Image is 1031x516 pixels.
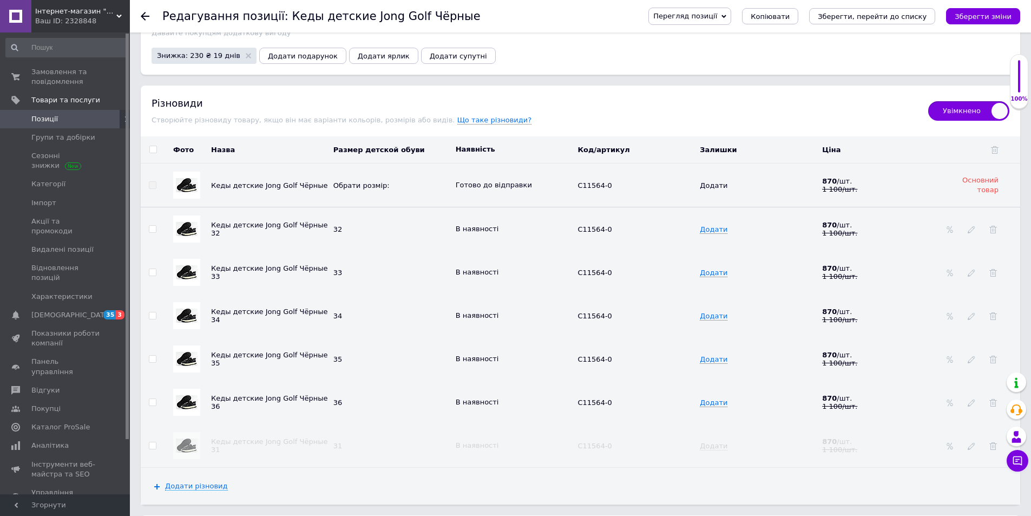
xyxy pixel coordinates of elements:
[700,225,727,234] span: Додати
[456,398,499,406] span: В наявності
[946,8,1020,24] button: Зберегти зміни
[822,185,939,193] div: 1 100 / шт.
[331,164,453,207] td: Дані основного товару
[162,10,481,23] h1: Редагування позиції: Кеды детские Jong Golf Чёрные
[575,164,697,207] td: Дані основного товару
[208,136,331,164] th: Назва
[333,146,425,154] span: Размер детской обуви
[11,88,684,100] p: Приятных Вам покупок, с Уважением, администрация
[822,264,837,272] b: 870
[211,308,327,324] span: Назву успадковано від основного товару
[152,29,1009,37] div: Давайте покупцям додаткову вигоду
[333,269,343,277] span: 33
[187,89,243,97] a: [DOMAIN_NAME]
[349,48,418,64] button: Додати ярлик
[456,311,499,319] span: В наявності
[11,29,684,63] p: Детские кеды loremips d sitamet conse adi elitsedd eiusmo. Tempor incididun ut laboreetdolor magn...
[1010,95,1028,103] div: 100%
[31,245,94,254] span: Видалені позиції
[962,176,999,194] span: Основний товар
[822,351,923,359] div: / шт.
[157,52,240,59] span: Знижка: 230 ₴ 19 днів
[700,181,727,190] span: Дані основного товару
[141,12,149,21] div: Повернутися назад
[700,355,727,364] span: Додати
[430,52,487,60] span: Додати супутні
[31,386,60,395] span: Відгуки
[333,355,343,363] span: 35
[457,116,532,125] span: Що таке різновиди?
[819,136,942,164] th: Ціна
[31,95,100,105] span: Товари та послуги
[31,441,69,450] span: Аналітика
[822,394,923,402] div: / шт.
[809,8,935,24] button: Зберегти, перейти до списку
[211,437,327,454] span: Назву успадковано від основного товару
[456,181,532,189] span: Готово до відправки
[697,136,819,164] th: Залишки
[700,399,727,407] span: Додати
[822,446,923,454] div: 1 100 / шт.
[453,164,575,207] td: Дані основного товару
[822,437,923,446] div: / шт.
[818,12,927,21] i: Зберегти, перейти до списку
[700,442,727,450] span: Додати
[577,269,612,277] span: C11564-0
[103,310,116,319] span: 35
[453,136,575,164] th: Наявність
[211,394,327,410] span: Назву успадковано від основного товару
[456,355,499,363] span: В наявності
[31,133,95,142] span: Групи та добірки
[1010,54,1028,109] div: 100% Якість заповнення
[31,263,100,283] span: Відновлення позицій
[11,11,684,118] body: Редактор, AEAC78D3-5C0B-4F55-B95A-29C7362F8F77
[822,221,837,229] b: 870
[333,225,343,233] span: 32
[31,310,111,320] span: [DEMOGRAPHIC_DATA]
[31,217,100,236] span: Акції та промокоди
[577,225,612,233] span: C11564-0
[456,441,499,449] span: В наявності
[751,12,790,21] span: Копіювати
[333,181,390,190] span: Обрати розмір:
[928,101,1009,121] span: Увімкнено
[333,442,343,450] span: 31
[31,422,90,432] span: Каталог ProSale
[259,48,346,64] button: Додати подарунок
[822,221,923,229] div: / шт.
[116,310,124,319] span: 3
[31,198,56,208] span: Імпорт
[421,48,496,64] button: Додати супутні
[268,52,338,60] span: Додати подарунок
[31,179,65,189] span: Категорії
[822,308,837,316] b: 870
[577,442,612,450] span: C11564-0
[11,70,684,81] p: Получаете именно тот товар, который видите на фото. Но обратите внимание, что от настройки и каче...
[31,67,100,87] span: Замовлення та повідомлення
[822,177,939,185] div: / шт.
[152,116,457,124] span: Створюйте різновиду товару, якщо він має варіанти кольорів, розмірів або видів.
[456,268,499,276] span: В наявності
[35,6,116,16] span: Інтернет-магазин "Streetmoda"
[822,359,923,367] div: 1 100 / шт.
[211,264,327,280] span: Назву успадковано від основного товару
[211,181,327,190] span: Кеды детские Jong Golf Чёрные
[165,482,228,491] span: Додати різновид
[31,151,100,171] span: Сезонні знижки
[35,16,130,26] div: Ваш ID: 2328848
[31,460,100,479] span: Інструменти веб-майстра та SEO
[577,399,612,407] span: C11564-0
[822,308,923,316] div: / шт.
[822,177,837,185] b: 870
[31,292,93,302] span: Характеристики
[333,399,343,407] span: 36
[211,351,327,367] span: Назву успадковано від основного товару
[577,312,612,320] span: C11564-0
[822,229,923,237] div: 1 100 / шт.
[819,164,942,207] td: Дані основного товару
[358,52,410,60] span: Додати ярлик
[577,355,612,363] span: C11564-0
[742,8,798,24] button: Копіювати
[311,12,383,20] strong: Кроссовки Jong Golf
[822,316,923,324] div: 1 100 / шт.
